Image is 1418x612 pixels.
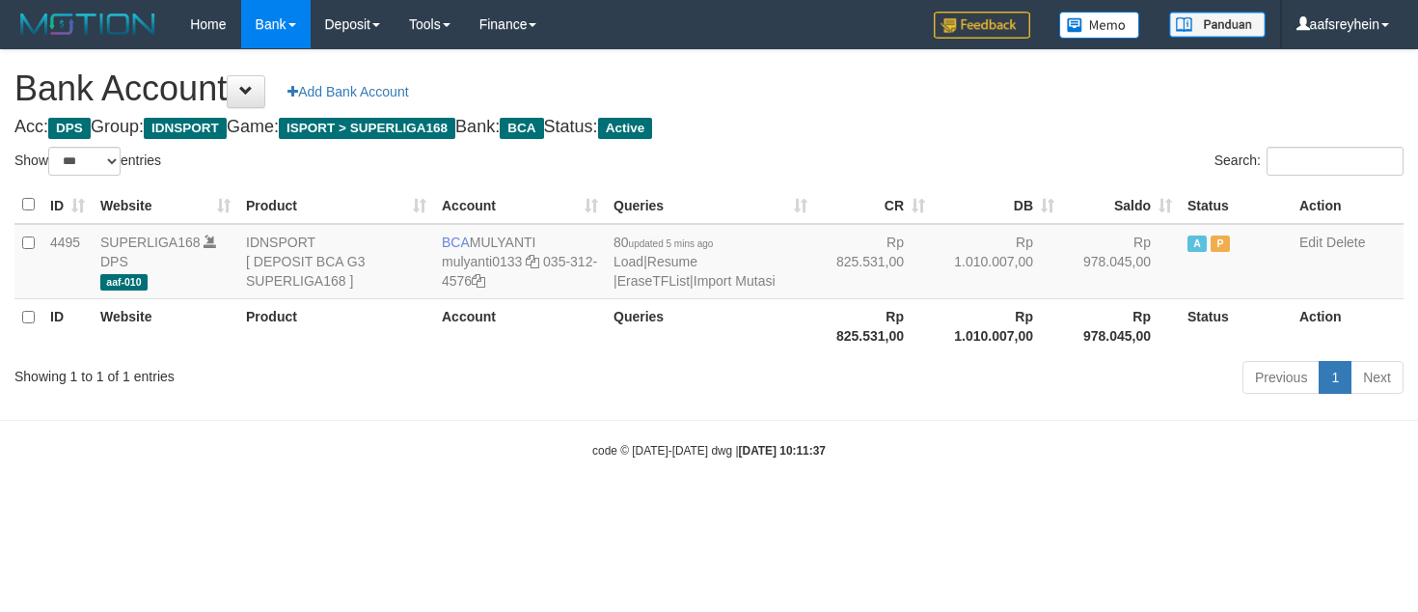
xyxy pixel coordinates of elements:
td: Rp 978.045,00 [1062,224,1180,299]
a: Copy mulyanti0133 to clipboard [526,254,539,269]
span: DPS [48,118,91,139]
th: Website [93,298,238,353]
span: ISPORT > SUPERLIGA168 [279,118,455,139]
span: BCA [500,118,543,139]
th: Saldo: activate to sort column ascending [1062,186,1180,224]
a: EraseTFList [617,273,690,289]
h1: Bank Account [14,70,1404,108]
img: Feedback.jpg [934,12,1030,39]
span: Active [1187,236,1207,252]
th: Rp 825.531,00 [815,298,933,353]
th: Rp 1.010.007,00 [933,298,1062,353]
th: ID: activate to sort column ascending [42,186,93,224]
a: Edit [1299,235,1323,250]
img: MOTION_logo.png [14,10,161,39]
td: DPS [93,224,238,299]
th: Account: activate to sort column ascending [434,186,606,224]
th: Product [238,298,434,353]
strong: [DATE] 10:11:37 [739,444,826,458]
a: Copy 0353124576 to clipboard [472,273,485,289]
a: Delete [1326,235,1365,250]
th: Queries [606,298,815,353]
span: IDNSPORT [144,118,227,139]
a: 1 [1319,361,1351,394]
span: aaf-010 [100,274,148,291]
td: Rp 825.531,00 [815,224,933,299]
span: | | | [614,235,776,289]
a: SUPERLIGA168 [100,235,201,250]
span: 80 [614,235,713,250]
input: Search: [1267,147,1404,176]
span: updated 5 mins ago [629,238,714,249]
a: Load [614,254,643,269]
th: Action [1292,186,1404,224]
img: panduan.png [1169,12,1266,38]
label: Search: [1214,147,1404,176]
select: Showentries [48,147,121,176]
td: IDNSPORT [ DEPOSIT BCA G3 SUPERLIGA168 ] [238,224,434,299]
a: Import Mutasi [694,273,776,289]
span: Active [598,118,653,139]
img: Button%20Memo.svg [1059,12,1140,39]
a: Add Bank Account [275,75,421,108]
a: mulyanti0133 [442,254,522,269]
span: Paused [1211,236,1230,252]
small: code © [DATE]-[DATE] dwg | [592,444,826,458]
span: BCA [442,235,470,250]
a: Resume [647,254,697,269]
th: Rp 978.045,00 [1062,298,1180,353]
th: Status [1180,186,1292,224]
th: DB: activate to sort column ascending [933,186,1062,224]
th: Website: activate to sort column ascending [93,186,238,224]
td: MULYANTI 035-312-4576 [434,224,606,299]
a: Previous [1242,361,1320,394]
div: Showing 1 to 1 of 1 entries [14,359,577,386]
th: Action [1292,298,1404,353]
th: Account [434,298,606,353]
th: Queries: activate to sort column ascending [606,186,815,224]
th: ID [42,298,93,353]
td: Rp 1.010.007,00 [933,224,1062,299]
a: Next [1350,361,1404,394]
td: 4495 [42,224,93,299]
th: CR: activate to sort column ascending [815,186,933,224]
th: Status [1180,298,1292,353]
label: Show entries [14,147,161,176]
th: Product: activate to sort column ascending [238,186,434,224]
h4: Acc: Group: Game: Bank: Status: [14,118,1404,137]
